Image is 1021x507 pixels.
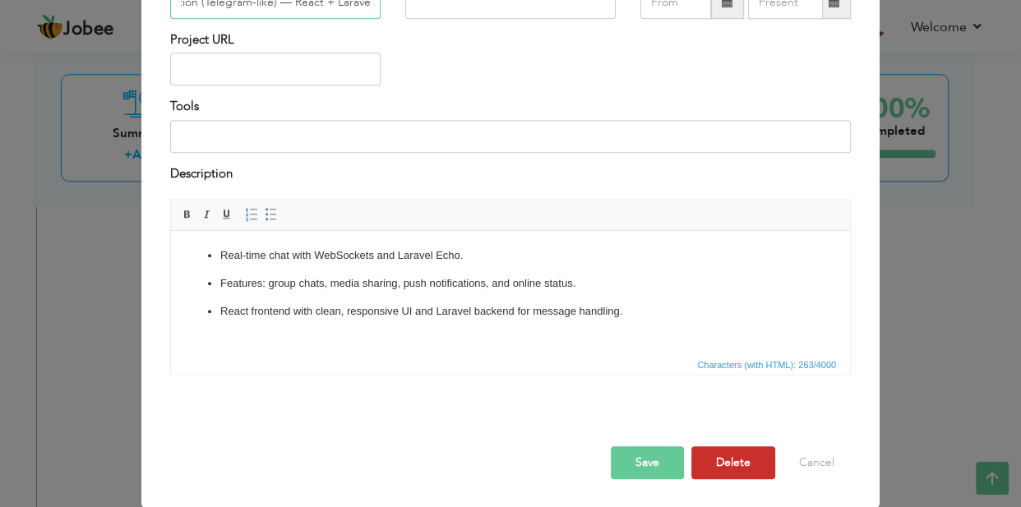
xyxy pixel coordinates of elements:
[178,205,196,224] a: Bold
[170,165,233,182] label: Description
[694,357,841,372] div: Statistics
[218,205,236,224] a: Underline
[262,205,280,224] a: Insert/Remove Bulleted List
[171,231,850,354] iframe: Rich Text Editor, projectEditor
[611,446,684,479] button: Save
[243,205,261,224] a: Insert/Remove Numbered List
[694,357,839,372] span: Characters (with HTML): 263/4000
[783,446,851,479] button: Cancel
[198,205,216,224] a: Italic
[170,31,234,48] label: Project URL
[170,99,199,116] label: Tools
[691,446,775,479] button: Delete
